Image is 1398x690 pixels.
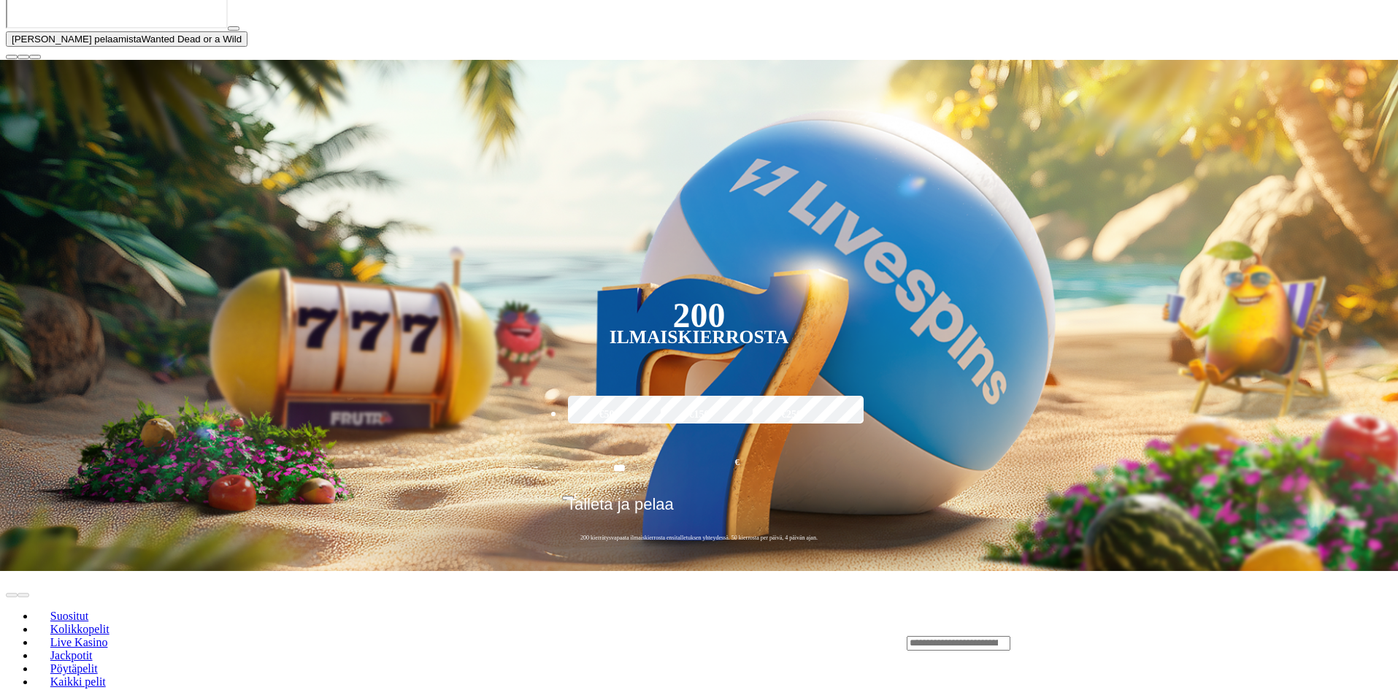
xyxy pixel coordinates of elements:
span: Pöytäpelit [45,662,104,675]
button: play icon [228,26,239,31]
label: €50 [564,394,649,436]
button: chevron-down icon [18,55,29,59]
a: Kolikkopelit [35,618,124,640]
label: €150 [657,394,742,436]
span: [PERSON_NAME] pelaamista [12,34,142,45]
div: Ilmaiskierrosta [610,329,789,346]
span: Kaikki pelit [45,675,112,688]
a: Live Kasino [35,632,123,653]
span: € [574,491,578,499]
button: Talleta ja pelaa [562,494,836,525]
button: prev slide [6,593,18,597]
label: €250 [749,394,834,436]
span: € [735,456,740,469]
input: Search [907,636,1010,651]
button: fullscreen icon [29,55,41,59]
span: Kolikkopelit [45,623,115,635]
span: Talleta ja pelaa [567,495,674,524]
span: Live Kasino [45,636,114,648]
button: close icon [6,55,18,59]
button: next slide [18,593,29,597]
span: 200 kierrätysvapaata ilmaiskierrosta ensitalletuksen yhteydessä. 50 kierrosta per päivä, 4 päivän... [562,534,836,542]
span: Jackpotit [45,649,99,662]
div: 200 [672,307,725,324]
a: Suositut [35,605,104,627]
a: Jackpotit [35,645,107,667]
button: [PERSON_NAME] pelaamistaWanted Dead or a Wild [6,31,247,47]
span: Suositut [45,610,94,622]
span: Wanted Dead or a Wild [142,34,242,45]
a: Pöytäpelit [35,658,112,680]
